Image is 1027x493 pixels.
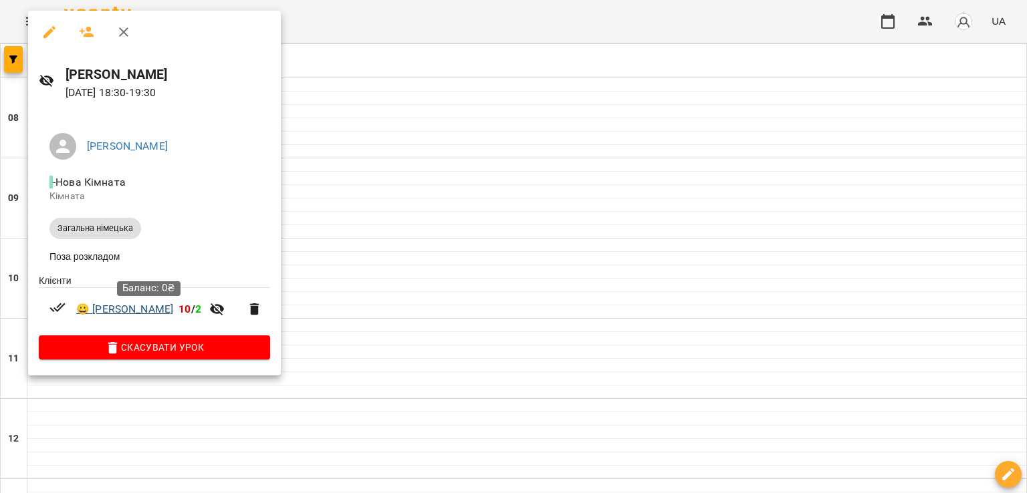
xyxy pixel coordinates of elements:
span: Скасувати Урок [49,339,259,355]
a: [PERSON_NAME] [87,140,168,152]
span: Баланс: 0₴ [122,282,175,294]
button: Скасувати Урок [39,335,270,359]
svg: Візит сплачено [49,299,66,315]
a: 😀 [PERSON_NAME] [76,301,173,317]
b: / [179,303,201,315]
span: 2 [195,303,201,315]
p: Кімната [49,190,259,203]
ul: Клієнти [39,274,270,336]
h6: [PERSON_NAME] [66,64,271,85]
p: [DATE] 18:30 - 19:30 [66,85,271,101]
span: 10 [179,303,191,315]
li: Поза розкладом [39,244,270,269]
span: - Нова Кімната [49,176,128,188]
span: Загальна німецька [49,222,141,234]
